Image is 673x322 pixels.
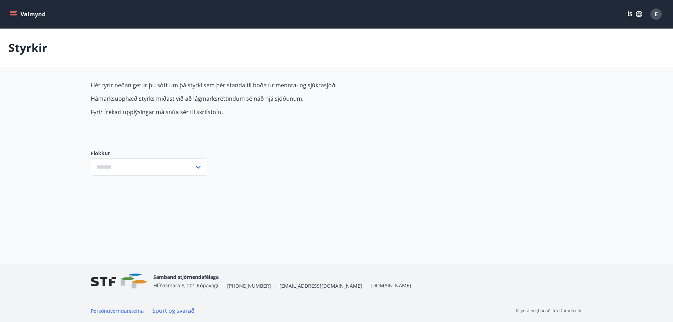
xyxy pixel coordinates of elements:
a: Spurt og svarað [152,307,195,315]
p: Hámarksupphæð styrks miðast við að lágmarksréttindum sé náð hjá sjóðunum. [91,95,424,103]
span: Samband stjórnendafélaga [153,274,219,280]
p: Fyrir frekari upplýsingar má snúa sér til skrifstofu. [91,108,424,116]
span: E [655,10,658,18]
p: Keyrt á hugbúnaði frá Dorado ehf. [516,308,583,314]
span: [PHONE_NUMBER] [227,282,271,289]
p: Hér fyrir neðan getur þú sótt um þá styrki sem þér standa til boða úr mennta- og sjúkrasjóði. [91,81,424,89]
span: [EMAIL_ADDRESS][DOMAIN_NAME] [279,282,362,289]
a: Persónuverndarstefna [91,308,144,314]
a: [DOMAIN_NAME] [371,282,411,289]
button: ÍS [624,8,646,21]
span: Hlíðasmára 8, 201 Kópavogi [153,282,218,289]
img: vjCaq2fThgY3EUYqSgpjEiBg6WP39ov69hlhuPVN.png [91,274,148,289]
button: menu [8,8,48,21]
p: Styrkir [8,40,47,55]
button: E [648,6,665,23]
label: Flokkur [91,150,207,157]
